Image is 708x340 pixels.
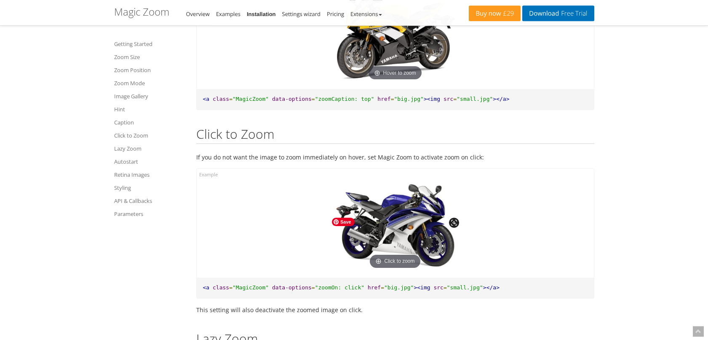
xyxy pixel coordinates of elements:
span: "MagicZoom" [232,96,269,102]
span: data-options [272,284,312,291]
span: href [377,96,390,102]
span: Save [332,218,355,226]
a: Zoom Position [114,65,186,75]
a: Autostart [114,157,186,167]
span: = [391,96,394,102]
a: Zoom Mode [114,78,186,88]
span: "big.jpg" [394,96,423,102]
span: <a [203,96,210,102]
a: Buy now£29 [469,5,521,21]
span: = [229,284,232,291]
h1: Magic Zoom [114,6,169,17]
span: = [312,284,315,291]
span: "zoomCaption: top" [315,96,374,102]
span: ><img [414,284,430,291]
a: Settings wizard [282,10,321,18]
span: = [453,96,457,102]
span: "MagicZoom" [232,284,269,291]
span: href [368,284,381,291]
span: = [444,284,447,291]
span: Free Trial [559,10,587,17]
a: Parameters [114,209,186,219]
a: Image Gallery [114,91,186,101]
span: £29 [501,10,514,17]
span: ></a> [493,96,509,102]
img: yzf-r6-blue-3.jpg [328,181,462,271]
a: Pricing [327,10,344,18]
span: <a [203,284,210,291]
span: data-options [272,96,312,102]
a: Getting Started [114,39,186,49]
span: = [229,96,232,102]
span: "zoomOn: click" [315,284,364,291]
p: If you do not want the image to zoom immediately on hover, set Magic Zoom to activate zoom on click: [196,152,594,162]
span: src [444,96,453,102]
span: class [213,96,229,102]
a: Styling [114,183,186,193]
a: Click to zoom [328,181,462,271]
span: class [213,284,229,291]
a: Hint [114,104,186,114]
a: Overview [186,10,210,18]
span: ><img [424,96,440,102]
span: = [312,96,315,102]
span: src [433,284,443,291]
a: Lazy Zoom [114,143,186,154]
a: Caption [114,117,186,127]
a: Zoom Size [114,52,186,62]
span: "big.jpg" [384,284,414,291]
a: Retina Images [114,170,186,180]
h2: Click to Zoom [196,127,594,144]
a: DownloadFree Trial [522,5,594,21]
span: "small.jpg" [447,284,483,291]
span: ></a> [483,284,500,291]
p: This setting will also deactivate the zoomed image on click. [196,305,594,315]
a: Extensions [350,10,382,18]
a: Installation [247,11,276,17]
a: API & Callbacks [114,196,186,206]
span: = [381,284,384,291]
span: "small.jpg" [457,96,493,102]
a: Examples [216,10,240,18]
a: Click to Zoom [114,130,186,140]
